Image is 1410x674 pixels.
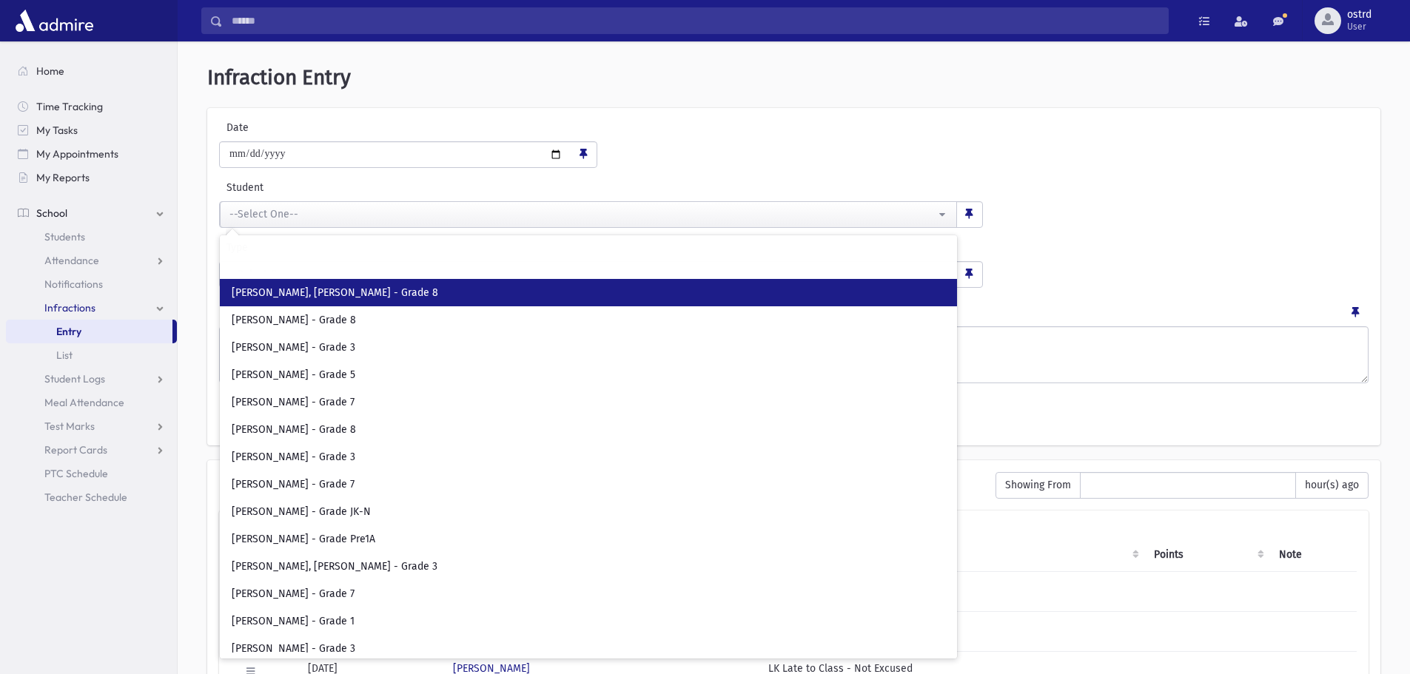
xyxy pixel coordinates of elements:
[36,64,64,78] span: Home
[232,505,371,519] span: [PERSON_NAME] - Grade JK-N
[6,485,177,509] a: Teacher Schedule
[6,166,177,189] a: My Reports
[44,443,107,456] span: Report Cards
[220,201,957,228] button: --Select One--
[232,477,355,492] span: [PERSON_NAME] - Grade 7
[44,254,99,267] span: Attendance
[232,614,355,629] span: [PERSON_NAME] - Grade 1
[44,396,124,409] span: Meal Attendance
[219,300,242,320] label: Note
[6,438,177,462] a: Report Cards
[232,641,355,656] span: [PERSON_NAME] - Grade 3
[996,472,1081,499] span: Showing From
[232,395,355,410] span: [PERSON_NAME] - Grade 7
[219,472,981,486] h6: Recently Entered
[1347,9,1372,21] span: ostrd
[44,467,108,480] span: PTC Schedule
[1295,472,1369,499] span: hour(s) ago
[56,325,81,338] span: Entry
[44,230,85,243] span: Students
[36,147,118,161] span: My Appointments
[6,296,177,320] a: Infractions
[44,301,95,314] span: Infractions
[219,120,345,135] label: Date
[232,559,437,574] span: [PERSON_NAME], [PERSON_NAME] - Grade 3
[232,450,355,465] span: [PERSON_NAME] - Grade 3
[44,372,105,385] span: Student Logs
[36,100,103,113] span: Time Tracking
[6,414,177,438] a: Test Marks
[36,124,78,137] span: My Tasks
[1270,538,1357,572] th: Note
[232,313,356,328] span: [PERSON_NAME] - Grade 8
[232,258,374,273] span: [PERSON_NAME] - Grade SK-N
[207,65,351,90] span: Infraction Entry
[44,491,127,504] span: Teacher Schedule
[6,142,177,166] a: My Appointments
[6,249,177,272] a: Attendance
[6,272,177,296] a: Notifications
[232,587,355,601] span: [PERSON_NAME] - Grade 7
[232,422,356,437] span: [PERSON_NAME] - Grade 8
[232,368,355,383] span: [PERSON_NAME] - Grade 5
[6,95,177,118] a: Time Tracking
[1347,21,1372,33] span: User
[6,391,177,414] a: Meal Attendance
[232,286,438,300] span: [PERSON_NAME], [PERSON_NAME] - Grade 8
[6,225,177,249] a: Students
[44,277,103,291] span: Notifications
[6,462,177,485] a: PTC Schedule
[6,59,177,83] a: Home
[232,340,355,355] span: [PERSON_NAME] - Grade 3
[44,419,95,433] span: Test Marks
[36,206,67,220] span: School
[219,180,728,195] label: Student
[36,171,90,184] span: My Reports
[6,343,177,367] a: List
[226,244,951,269] input: Search
[6,367,177,391] a: Student Logs
[229,206,936,222] div: --Select One--
[6,118,177,142] a: My Tasks
[223,7,1168,34] input: Search
[6,320,172,343] a: Entry
[1145,538,1270,572] th: Points: activate to sort column ascending
[12,6,97,36] img: AdmirePro
[232,532,375,547] span: [PERSON_NAME] - Grade Pre1A
[56,348,73,362] span: List
[6,201,177,225] a: School
[219,240,601,255] label: Type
